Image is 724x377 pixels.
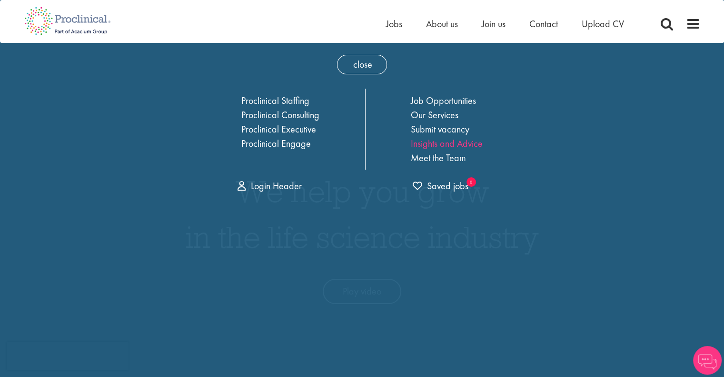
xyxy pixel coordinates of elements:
[241,109,319,121] a: Proclinical Consulting
[411,94,476,107] a: Job Opportunities
[241,123,316,135] a: Proclinical Executive
[466,177,476,187] sub: 0
[411,152,466,164] a: Meet the Team
[482,18,506,30] a: Join us
[411,137,483,150] a: Insights and Advice
[411,123,469,135] a: Submit vacancy
[337,55,387,74] span: close
[411,109,458,121] a: Our Services
[386,18,402,30] a: Jobs
[413,179,468,193] a: 0 jobs in shortlist
[238,180,302,192] a: Login Header
[413,180,468,192] span: Saved jobs
[241,94,309,107] a: Proclinical Staffing
[241,137,311,150] a: Proclinical Engage
[693,346,722,375] img: Chatbot
[426,18,458,30] a: About us
[582,18,624,30] a: Upload CV
[529,18,558,30] a: Contact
